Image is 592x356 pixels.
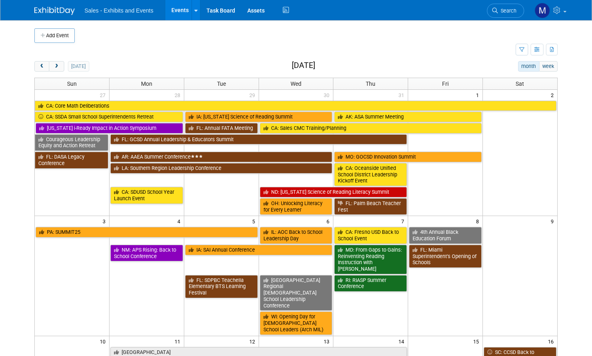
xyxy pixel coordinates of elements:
[366,81,375,87] span: Thu
[110,187,183,203] a: CA: SDUSD School Year Launch Event
[498,8,516,14] span: Search
[409,245,482,268] a: FL: Miami Superintendent’s Opening of Schools
[185,275,258,298] a: FL: SDPBC Teachella Elementary BTS Learning Festival
[249,90,259,100] span: 29
[174,336,184,346] span: 11
[68,61,89,72] button: [DATE]
[475,216,482,226] span: 8
[516,81,524,87] span: Sat
[34,7,75,15] img: ExhibitDay
[251,216,259,226] span: 5
[110,152,332,162] a: AR: AAEA Summer Conference
[398,336,408,346] span: 14
[185,112,332,122] a: IA: [US_STATE] Science of Reading Summit
[291,81,301,87] span: Wed
[35,101,556,111] a: CA: Core Math Deliberations
[260,198,333,215] a: OH: Unlocking Literacy for Every Learner
[334,245,407,274] a: MD: From Gaps to Gains: Reinventing Reading Instruction with [PERSON_NAME]
[550,90,557,100] span: 2
[99,90,109,100] span: 27
[550,216,557,226] span: 9
[334,152,481,162] a: MO: GOCSD Innovation Summit
[334,163,407,186] a: CA: Oceanside Unified School District Leadership Kickoff Event
[84,7,153,14] span: Sales - Exhibits and Events
[260,275,333,311] a: [GEOGRAPHIC_DATA] Regional [DEMOGRAPHIC_DATA] School Leadership Conference
[260,123,482,133] a: CA: Sales CMC Training/Planning
[49,61,64,72] button: next
[323,90,333,100] span: 30
[535,3,550,18] img: Madi Odryna
[99,336,109,346] span: 10
[547,336,557,346] span: 16
[398,90,408,100] span: 31
[472,336,482,346] span: 15
[36,227,258,237] a: PA: SUMMIT25
[177,216,184,226] span: 4
[260,311,333,335] a: WI: Opening Day for [DEMOGRAPHIC_DATA] School Leaders (Arch MIL)
[334,198,407,215] a: FL: Palm Beach Teacher Fest
[110,163,332,174] a: LA: Southern Region Leadership Conference
[442,81,449,87] span: Fri
[334,275,407,292] a: RI: RIASP Summer Conference
[34,61,49,72] button: prev
[185,245,332,255] a: IA: SAI Annual Conference
[323,336,333,346] span: 13
[539,61,558,72] button: week
[35,152,108,168] a: FL: DASA Legacy Conference
[67,81,77,87] span: Sun
[334,227,407,244] a: CA: Fresno USD Back to School Event
[35,134,108,151] a: Courageous Leadership Equity and Action Retreat
[110,134,407,145] a: FL: GCSD Annual Leadership & Educators Summit
[409,227,482,244] a: 4th Annual Black Education Forum
[174,90,184,100] span: 28
[475,90,482,100] span: 1
[292,61,315,70] h2: [DATE]
[217,81,226,87] span: Tue
[110,245,183,261] a: NM: APS Rising: Back to School Conference
[487,4,524,18] a: Search
[518,61,539,72] button: month
[36,123,183,133] a: [US_STATE] i-Ready Impact in Action Symposium
[34,28,75,43] button: Add Event
[102,216,109,226] span: 3
[334,112,481,122] a: AK: ASA Summer Meeting
[35,112,183,122] a: CA: SSDA Small School Superintendents Retreat
[400,216,408,226] span: 7
[260,187,407,197] a: ND: [US_STATE] Science of Reading Literacy Summit
[326,216,333,226] span: 6
[185,123,258,133] a: FL: Annual FATA Meeting
[260,227,333,244] a: IL: AOC Back to School Leadership Day
[249,336,259,346] span: 12
[141,81,152,87] span: Mon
